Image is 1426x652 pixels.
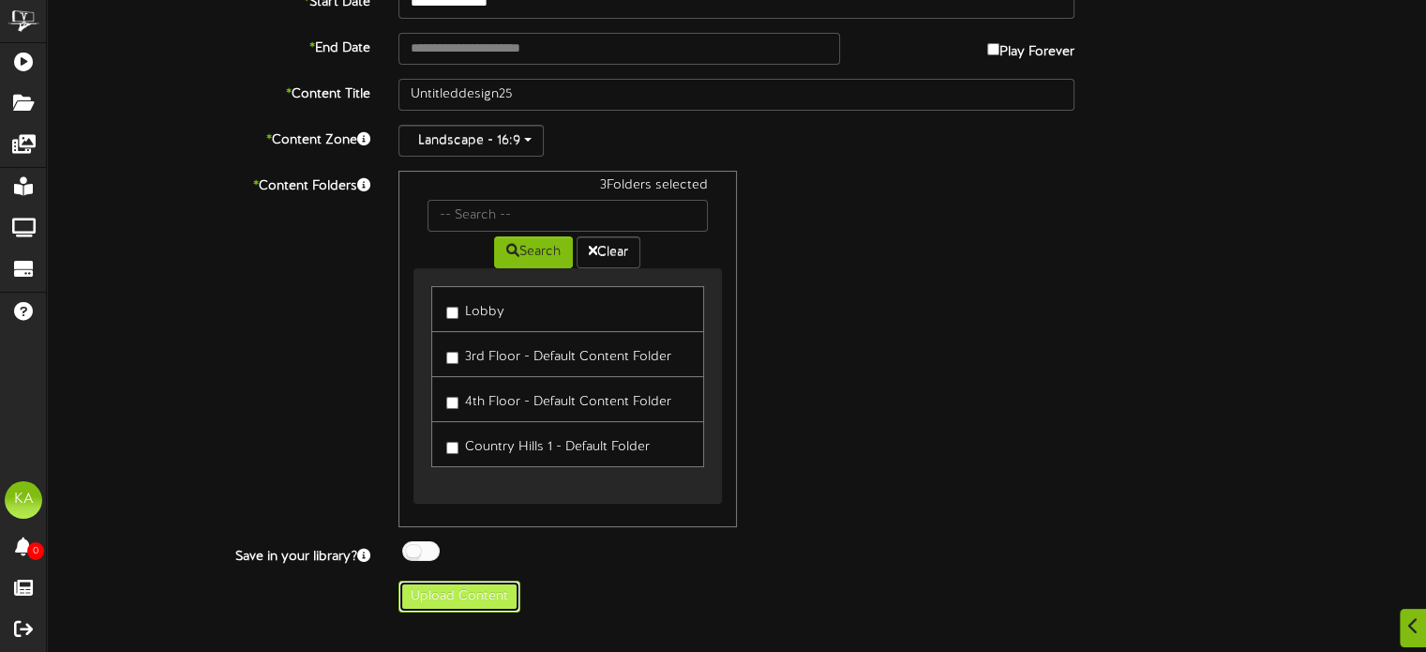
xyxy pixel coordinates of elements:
[33,125,384,150] label: Content Zone
[33,33,384,58] label: End Date
[987,33,1074,62] label: Play Forever
[987,43,999,55] input: Play Forever
[5,481,42,519] div: KA
[33,541,384,567] label: Save in your library?
[413,176,721,200] div: 3 Folders selected
[33,171,384,196] label: Content Folders
[446,341,671,367] label: 3rd Floor - Default Content Folder
[494,236,573,268] button: Search
[33,79,384,104] label: Content Title
[398,581,520,613] button: Upload Content
[27,542,44,560] span: 0
[428,200,707,232] input: -- Search --
[446,397,458,409] input: 4th Floor - Default Content Folder
[577,236,640,268] button: Clear
[446,352,458,364] input: 3rd Floor - Default Content Folder
[446,296,504,322] label: Lobby
[446,442,458,454] input: Country Hills 1 - Default Folder
[446,387,671,412] label: 4th Floor - Default Content Folder
[398,79,1074,111] input: Title of this Content
[446,307,458,319] input: Lobby
[446,432,650,457] label: Country Hills 1 - Default Folder
[398,125,544,157] button: Landscape - 16:9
